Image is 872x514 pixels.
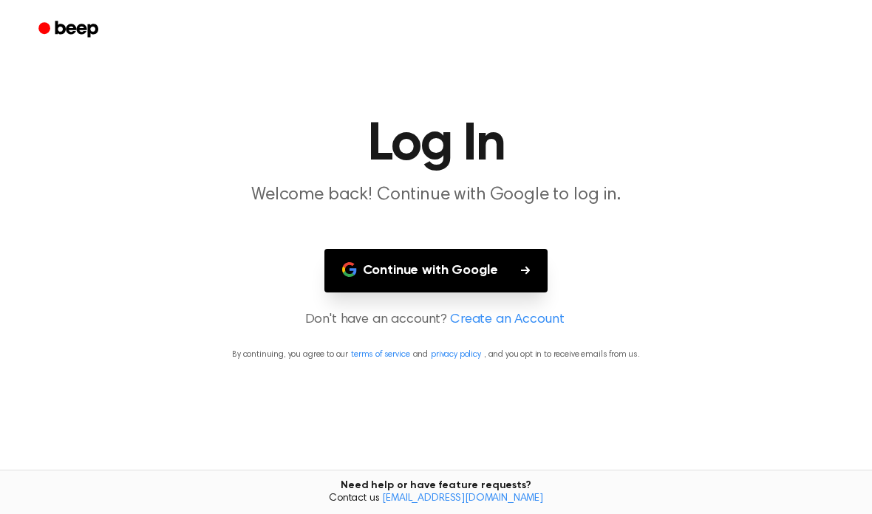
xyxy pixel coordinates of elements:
[382,493,543,504] a: [EMAIL_ADDRESS][DOMAIN_NAME]
[28,16,112,44] a: Beep
[152,183,720,208] p: Welcome back! Continue with Google to log in.
[324,249,548,292] button: Continue with Google
[450,310,564,330] a: Create an Account
[18,348,854,361] p: By continuing, you agree to our and , and you opt in to receive emails from us.
[9,493,863,506] span: Contact us
[18,310,854,330] p: Don't have an account?
[58,118,814,171] h1: Log In
[431,350,481,359] a: privacy policy
[351,350,409,359] a: terms of service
